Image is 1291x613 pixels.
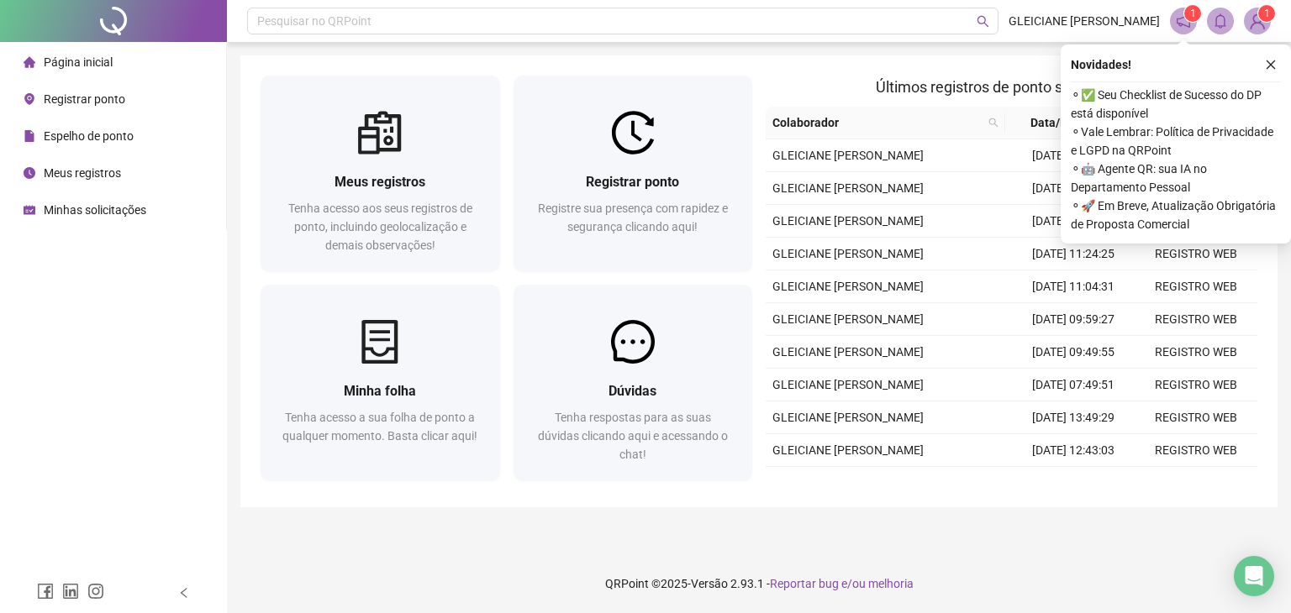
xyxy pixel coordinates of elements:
[24,93,35,105] span: environment
[772,214,924,228] span: GLEICIANE [PERSON_NAME]
[772,378,924,391] span: GLEICIANE [PERSON_NAME]
[282,411,477,443] span: Tenha acesso a sua folha de ponto a qualquer momento. Basta clicar aqui!
[44,166,121,180] span: Meus registros
[37,583,54,600] span: facebook
[1071,160,1281,196] span: ⚬ 🤖 Agente QR: sua IA no Departamento Pessoal
[1176,13,1191,29] span: notification
[772,443,924,457] span: GLEICIANE [PERSON_NAME]
[1135,303,1257,336] td: REGISTRO WEB
[44,55,113,69] span: Página inicial
[1009,12,1160,30] span: GLEICIANE [PERSON_NAME]
[772,247,924,260] span: GLEICIANE [PERSON_NAME]
[62,583,79,600] span: linkedin
[288,202,472,252] span: Tenha acesso aos seus registros de ponto, incluindo geolocalização e demais observações!
[178,587,190,599] span: left
[1005,107,1125,139] th: Data/Hora
[772,411,924,424] span: GLEICIANE [PERSON_NAME]
[1135,270,1257,303] td: REGISTRO WEB
[514,76,753,271] a: Registrar pontoRegistre sua presença com rapidez e segurança clicando aqui!
[24,56,35,68] span: home
[772,113,982,132] span: Colaborador
[344,383,416,399] span: Minha folha
[1071,86,1281,123] span: ⚬ ✅ Seu Checklist de Sucesso do DP está disponível
[1012,113,1104,132] span: Data/Hora
[1012,336,1135,369] td: [DATE] 09:49:55
[1190,8,1196,19] span: 1
[985,110,1002,135] span: search
[1012,172,1135,205] td: [DATE] 12:52:01
[87,583,104,600] span: instagram
[1245,8,1270,34] img: 79031
[1071,196,1281,233] span: ⚬ 🚀 Em Breve, Atualização Obrigatória de Proposta Comercial
[538,202,728,233] span: Registre sua presença com rapidez e segurança clicando aqui!
[24,167,35,179] span: clock-circle
[772,149,924,162] span: GLEICIANE [PERSON_NAME]
[1184,5,1201,22] sup: 1
[988,118,999,128] span: search
[691,577,728,590] span: Versão
[1012,139,1135,172] td: [DATE] 13:51:21
[1135,369,1257,401] td: REGISTRO WEB
[1012,238,1135,270] td: [DATE] 11:24:25
[514,285,753,480] a: DúvidasTenha respostas para as suas dúvidas clicando aqui e acessando o chat!
[1213,13,1228,29] span: bell
[772,181,924,195] span: GLEICIANE [PERSON_NAME]
[977,15,989,28] span: search
[1135,434,1257,467] td: REGISTRO WEB
[1258,5,1275,22] sup: Atualize o seu contato no menu Meus Dados
[772,280,924,293] span: GLEICIANE [PERSON_NAME]
[772,345,924,359] span: GLEICIANE [PERSON_NAME]
[1135,336,1257,369] td: REGISTRO WEB
[1012,434,1135,467] td: [DATE] 12:43:03
[1264,8,1270,19] span: 1
[1012,205,1135,238] td: [DATE] 12:41:44
[1012,270,1135,303] td: [DATE] 11:04:31
[24,130,35,142] span: file
[770,577,914,590] span: Reportar bug e/ou melhoria
[1071,55,1131,74] span: Novidades !
[1071,123,1281,160] span: ⚬ Vale Lembrar: Política de Privacidade e LGPD na QRPoint
[1012,369,1135,401] td: [DATE] 07:49:51
[1135,238,1257,270] td: REGISTRO WEB
[1012,401,1135,434] td: [DATE] 13:49:29
[1012,303,1135,336] td: [DATE] 09:59:27
[1012,467,1135,500] td: [DATE] 12:31:01
[1135,401,1257,434] td: REGISTRO WEB
[24,204,35,216] span: schedule
[44,203,146,217] span: Minhas solicitações
[261,76,500,271] a: Meus registrosTenha acesso aos seus registros de ponto, incluindo geolocalização e demais observa...
[1135,467,1257,500] td: REGISTRO WEB
[335,174,425,190] span: Meus registros
[1265,59,1277,71] span: close
[227,554,1291,613] footer: QRPoint © 2025 - 2.93.1 -
[609,383,656,399] span: Dúvidas
[1234,556,1274,596] div: Open Intercom Messenger
[538,411,728,461] span: Tenha respostas para as suas dúvidas clicando aqui e acessando o chat!
[586,174,679,190] span: Registrar ponto
[44,129,134,143] span: Espelho de ponto
[261,285,500,480] a: Minha folhaTenha acesso a sua folha de ponto a qualquer momento. Basta clicar aqui!
[44,92,125,106] span: Registrar ponto
[876,78,1147,96] span: Últimos registros de ponto sincronizados
[772,312,924,326] span: GLEICIANE [PERSON_NAME]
